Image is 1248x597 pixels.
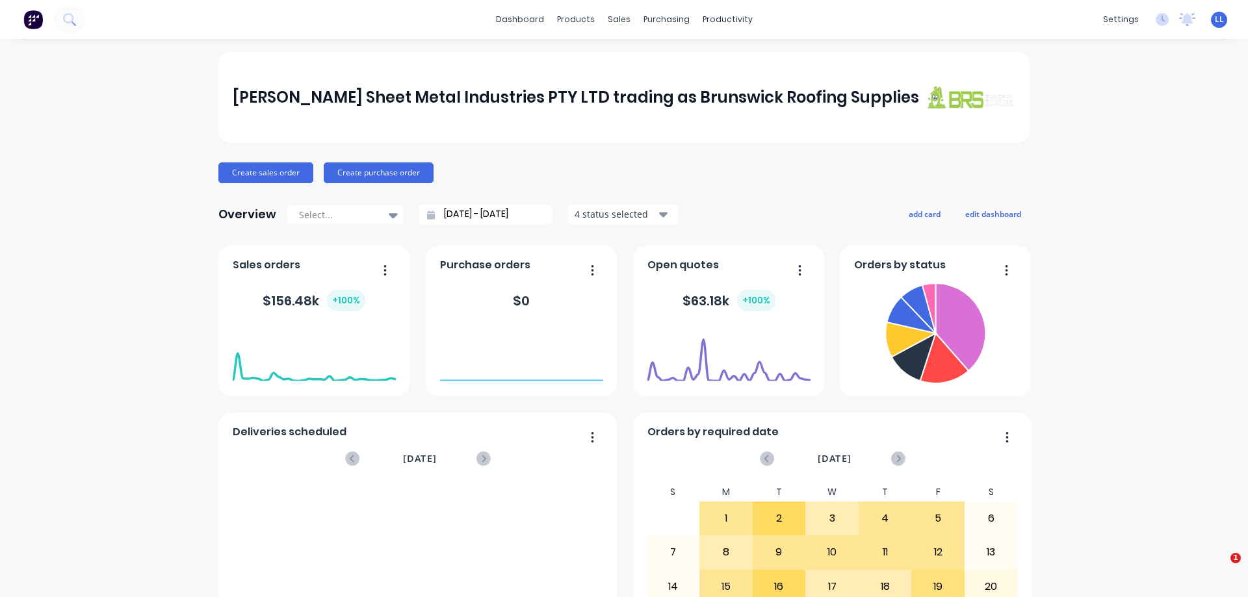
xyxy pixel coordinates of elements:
[551,10,601,29] div: products
[327,290,365,311] div: + 100 %
[753,502,805,535] div: 2
[911,483,965,502] div: F
[957,205,1030,222] button: edit dashboard
[924,85,1015,109] img: J A Sheet Metal Industries PTY LTD trading as Brunswick Roofing Supplies
[965,502,1017,535] div: 6
[700,536,752,568] div: 8
[912,536,964,568] div: 12
[233,257,300,273] span: Sales orders
[647,257,719,273] span: Open quotes
[1097,10,1145,29] div: settings
[647,536,699,568] div: 7
[682,290,775,311] div: $ 63.18k
[403,451,437,466] span: [DATE]
[699,483,753,502] div: M
[513,291,530,311] div: $ 0
[806,502,858,535] div: 3
[1204,553,1235,584] iframe: Intercom live chat
[900,205,949,222] button: add card
[567,205,678,224] button: 4 status selected
[647,483,700,502] div: S
[818,451,851,466] span: [DATE]
[965,483,1018,502] div: S
[696,10,759,29] div: productivity
[601,10,637,29] div: sales
[737,290,775,311] div: + 100 %
[700,502,752,535] div: 1
[1215,14,1224,25] span: LL
[263,290,365,311] div: $ 156.48k
[912,502,964,535] div: 5
[324,162,434,183] button: Create purchase order
[218,201,276,227] div: Overview
[637,10,696,29] div: purchasing
[805,483,859,502] div: W
[489,10,551,29] a: dashboard
[753,536,805,568] div: 9
[753,483,806,502] div: T
[965,536,1017,568] div: 13
[859,502,911,535] div: 4
[1230,553,1241,563] span: 1
[233,424,346,440] span: Deliveries scheduled
[859,536,911,568] div: 11
[854,257,946,273] span: Orders by status
[23,10,43,29] img: Factory
[233,84,919,110] div: [PERSON_NAME] Sheet Metal Industries PTY LTD trading as Brunswick Roofing Supplies
[218,162,313,183] button: Create sales order
[859,483,912,502] div: T
[440,257,530,273] span: Purchase orders
[575,207,656,221] div: 4 status selected
[806,536,858,568] div: 10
